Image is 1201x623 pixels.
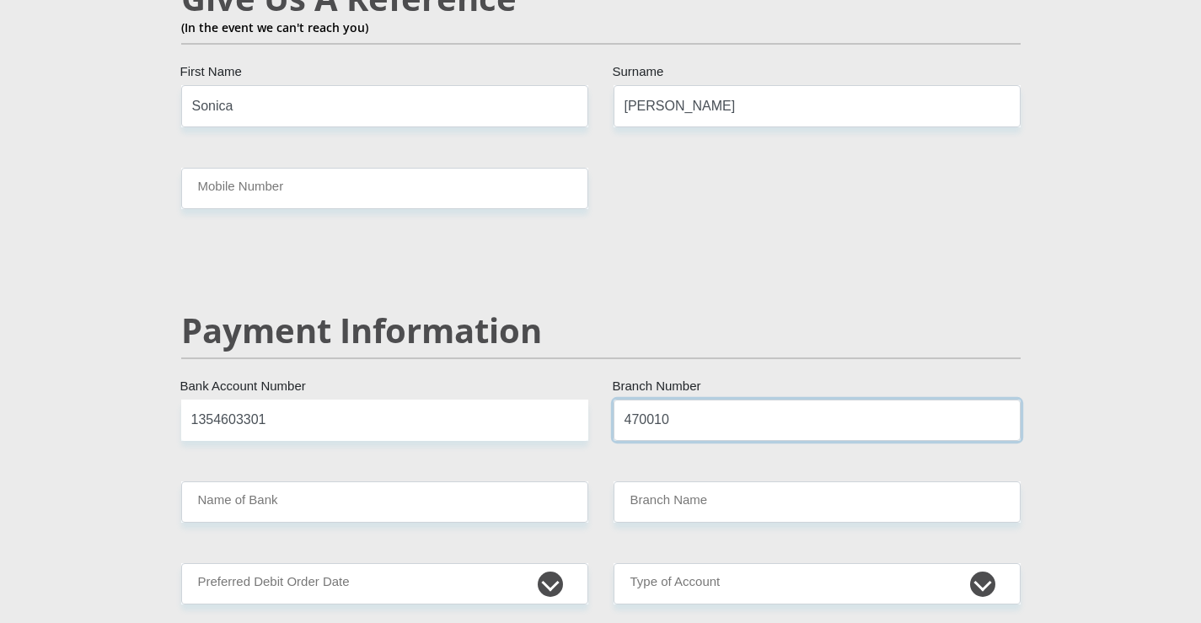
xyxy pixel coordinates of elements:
[614,400,1021,441] input: Branch Number
[181,85,588,126] input: Name
[181,19,1021,36] p: (In the event we can't reach you)
[181,310,1021,351] h2: Payment Information
[181,400,588,441] input: Bank Account Number
[614,85,1021,126] input: Surname
[181,168,588,209] input: Mobile Number
[181,481,588,523] input: Name of Bank
[614,481,1021,523] input: Branch Name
